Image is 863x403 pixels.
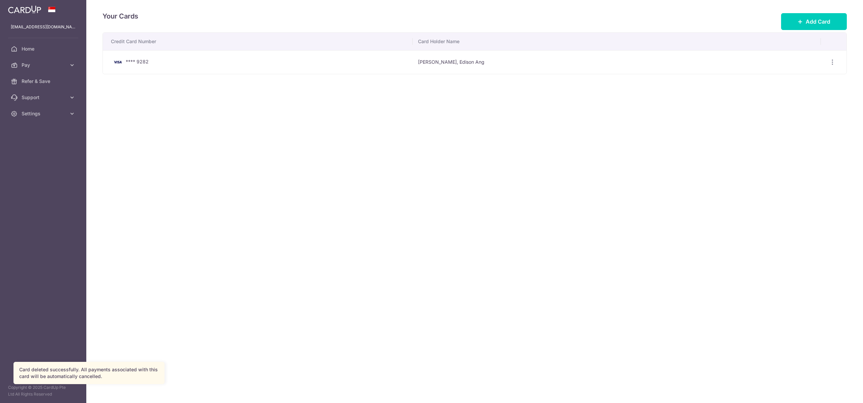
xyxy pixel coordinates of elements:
[111,58,124,66] img: Bank Card
[8,5,41,13] img: CardUp
[22,110,66,117] span: Settings
[806,18,830,26] span: Add Card
[22,94,66,101] span: Support
[11,24,76,30] p: [EMAIL_ADDRESS][DOMAIN_NAME]
[103,33,413,50] th: Credit Card Number
[102,11,138,22] h4: Your Cards
[781,13,847,30] button: Add Card
[413,50,821,74] td: [PERSON_NAME], Edison Ang
[22,62,66,68] span: Pay
[19,366,159,380] div: Card deleted successfully. All payments associated with this card will be automatically cancelled.
[22,78,66,85] span: Refer & Save
[413,33,821,50] th: Card Holder Name
[22,46,66,52] span: Home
